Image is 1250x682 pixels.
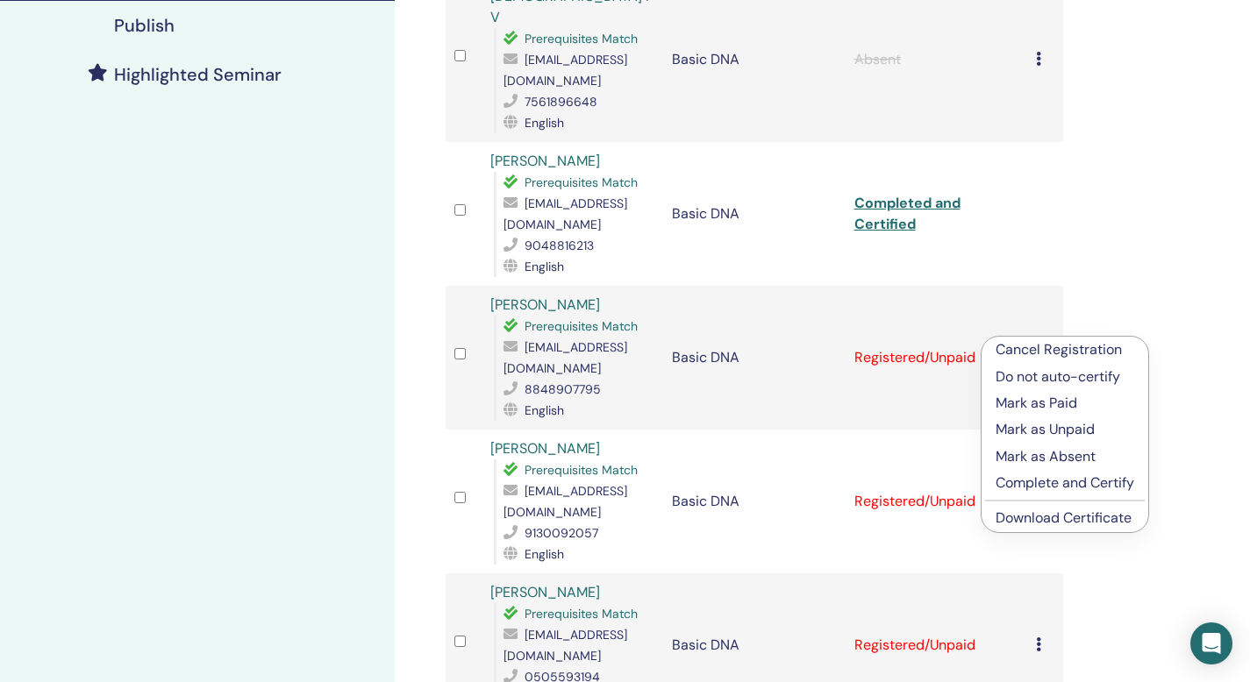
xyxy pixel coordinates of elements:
[996,472,1134,494] p: Complete and Certify
[996,419,1134,440] p: Mark as Unpaid
[525,94,597,110] span: 7561896648
[525,606,638,622] span: Prerequisites Match
[490,295,600,314] a: [PERSON_NAME]
[525,546,564,562] span: English
[525,318,638,334] span: Prerequisites Match
[525,174,638,190] span: Prerequisites Match
[504,483,627,520] span: [EMAIL_ADDRESS][DOMAIN_NAME]
[1190,622,1232,664] div: Open Intercom Messenger
[525,402,564,418] span: English
[854,194,961,233] a: Completed and Certified
[490,152,600,170] a: [PERSON_NAME]
[490,439,600,458] a: [PERSON_NAME]
[996,339,1134,360] p: Cancel Registration
[663,142,845,286] td: Basic DNA
[504,195,627,232] span: [EMAIL_ADDRESS][DOMAIN_NAME]
[525,381,601,397] span: 8848907795
[663,430,845,573] td: Basic DNA
[504,627,627,664] span: [EMAIL_ADDRESS][DOMAIN_NAME]
[114,64,282,85] h4: Highlighted Seminar
[114,15,175,36] h4: Publish
[525,31,638,46] span: Prerequisites Match
[996,366,1134,387] p: Do not auto-certify
[490,583,600,601] a: [PERSON_NAME]
[504,52,627,89] span: [EMAIL_ADDRESS][DOMAIN_NAME]
[996,393,1134,414] p: Mark as Paid
[525,462,638,478] span: Prerequisites Match
[996,508,1132,527] a: Download Certificate
[525,115,564,131] span: English
[525,525,598,541] span: 9130092057
[504,339,627,376] span: [EMAIL_ADDRESS][DOMAIN_NAME]
[663,286,845,430] td: Basic DNA
[525,238,594,253] span: 9048816213
[525,259,564,274] span: English
[996,446,1134,467] p: Mark as Absent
